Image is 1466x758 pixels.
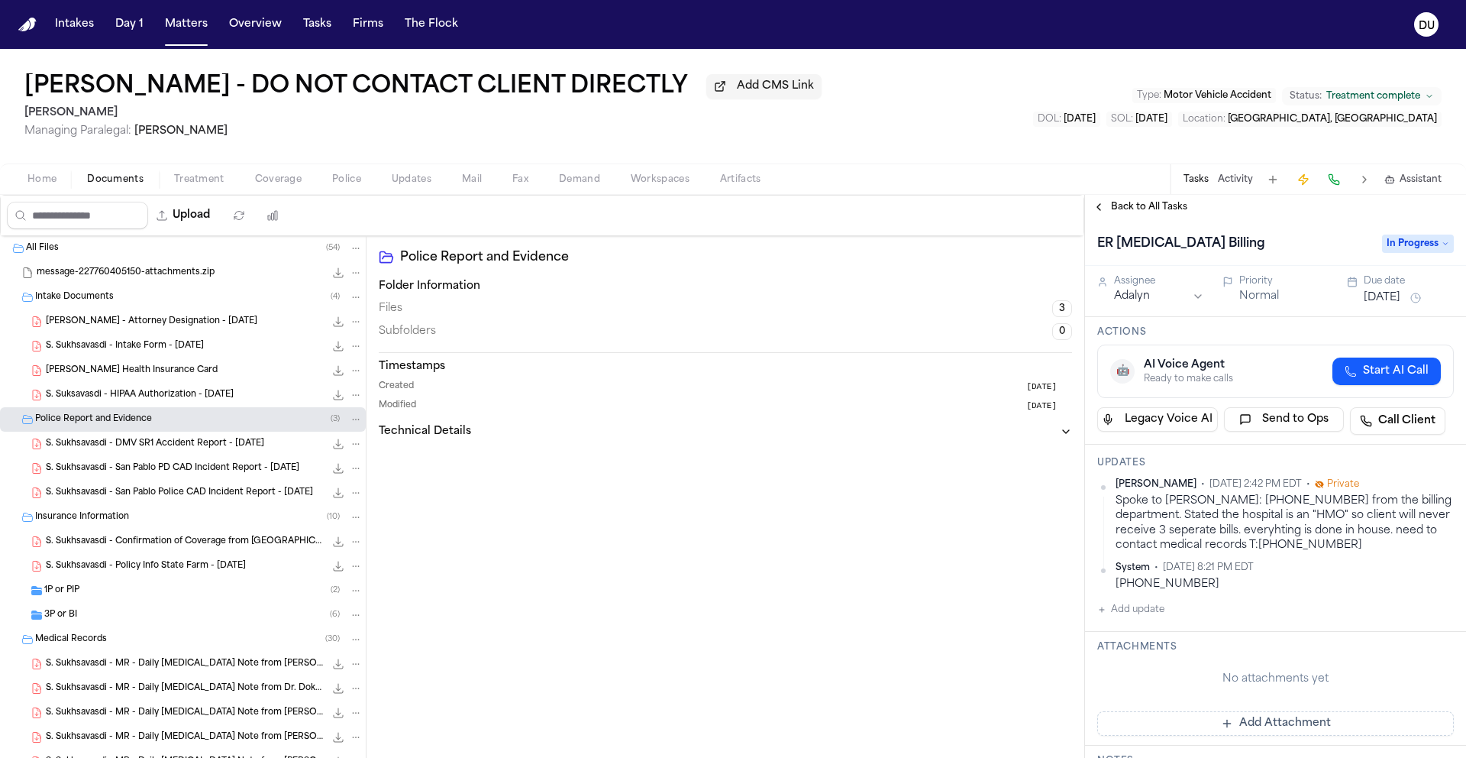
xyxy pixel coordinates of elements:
button: Download S. Suksavasdi - HIPAA Authorization - 5.28.25 [331,387,346,403]
button: [DATE] [1026,381,1072,394]
span: ( 3 ) [331,415,340,423]
h2: [PERSON_NAME] [24,104,822,122]
h3: Technical Details [379,424,471,439]
span: message-227760405150-attachments.zip [37,267,215,280]
span: ( 54 ) [326,244,340,252]
button: Download S. Sukhsavasdi - Intake Form - 5.6.25 [331,339,346,354]
span: In Progress [1382,235,1454,253]
span: ( 4 ) [331,293,340,301]
text: DU [1419,21,1435,31]
button: Add Attachment [1097,711,1454,736]
span: Mail [462,173,482,186]
span: Police [332,173,361,186]
span: Documents [87,173,144,186]
span: • [1306,478,1310,491]
span: All Files [26,242,59,255]
span: Treatment complete [1326,90,1420,102]
span: ( 6 ) [330,611,340,619]
button: Download message-227760405150-attachments.zip [331,265,346,280]
span: Back to All Tasks [1111,201,1187,213]
span: 0 [1052,323,1072,340]
h3: Timestamps [379,359,1072,374]
span: S. Sukhsavasdi - Confirmation of Coverage from [GEOGRAPHIC_DATA] - [DATE] [46,536,325,549]
button: Download S. Sukhsavasdi - Attorney Designation - 5.27.25 [331,314,346,329]
span: Managing Paralegal: [24,125,131,137]
span: Subfolders [379,324,436,339]
button: The Flock [399,11,464,38]
span: Police Report and Evidence [35,413,152,426]
span: Start AI Call [1363,364,1429,379]
span: Intake Documents [35,291,114,304]
button: Change status from Treatment complete [1282,87,1442,105]
span: [GEOGRAPHIC_DATA], [GEOGRAPHIC_DATA] [1228,115,1437,124]
button: Download S. Sukhsavasdi - Kaiser Health Insurance Card [331,363,346,378]
button: Edit matter name [24,73,688,101]
div: Spoke to [PERSON_NAME]: [PHONE_NUMBER] from the billing department. Stated the hospital is an "HM... [1116,494,1454,552]
div: Due date [1364,275,1454,287]
span: SOL : [1111,115,1133,124]
span: ( 10 ) [327,513,340,521]
button: Firms [347,11,389,38]
span: [DATE] [1135,115,1167,124]
a: Matters [159,11,214,38]
button: Overview [223,11,288,38]
span: [PERSON_NAME] [134,125,228,137]
span: S. Sukhsavasdi - MR - Daily [MEDICAL_DATA] Note from [PERSON_NAME] - [DATE] [46,707,325,720]
button: Download S. Sukhsavasdi - Confirmation of Coverage from State Farm - 6.6.25 [331,534,346,549]
button: Download S. Sukhsavasdi - MR - Daily Chiropractic Note from Dr. Dokhanchifar - 6.26.25 [331,681,346,696]
span: • [1201,478,1205,491]
span: Type : [1137,91,1161,100]
button: Day 1 [109,11,150,38]
h1: ER [MEDICAL_DATA] Billing [1091,232,1271,256]
button: Snooze task [1406,289,1425,307]
span: Home [27,173,57,186]
button: Back to All Tasks [1085,201,1195,213]
a: Home [18,18,37,32]
button: Normal [1239,289,1279,304]
button: Legacy Voice AI [1097,407,1218,432]
span: Insurance Information [35,511,129,524]
span: Demand [559,173,600,186]
span: Created [379,381,414,394]
span: S. Suksavasdi - HIPAA Authorization - [DATE] [46,389,234,402]
span: S. Sukhsavasdi - Policy Info State Farm - [DATE] [46,560,246,573]
span: Modified [379,400,416,413]
button: Create Immediate Task [1293,169,1314,190]
span: [PERSON_NAME] [1116,478,1196,491]
span: S. Sukhsavasdi - Intake Form - [DATE] [46,340,204,353]
button: Download S. Sukhsavasdi - MR - Daily Chiropractic Note from Dr. Armaan Golchehreh - 7.18.25 [331,656,346,672]
span: [PERSON_NAME] - Attorney Designation - [DATE] [46,316,257,329]
div: AI Voice Agent [1144,358,1233,373]
button: Edit SOL: 2027-05-06 [1106,112,1172,127]
button: Start AI Call [1332,358,1441,385]
button: Edit DOL: 2025-05-06 [1033,112,1100,127]
button: Tasks [297,11,337,38]
button: Technical Details [379,424,1072,439]
span: • [1154,562,1158,574]
span: Files [379,301,402,316]
span: Motor Vehicle Accident [1164,91,1271,100]
button: [DATE] [1364,290,1400,306]
div: No attachments yet [1097,672,1454,687]
span: [DATE] 8:21 PM EDT [1163,562,1254,574]
h3: Attachments [1097,641,1454,653]
span: Status: [1290,90,1322,102]
span: 1P or PIP [44,585,79,598]
a: Intakes [49,11,100,38]
div: Assignee [1114,275,1204,287]
div: [PHONE_NUMBER] [1116,577,1454,591]
span: 🤖 [1116,364,1129,379]
button: Add Task [1262,169,1284,190]
button: Download S. Sukhsavasdi - MR - Daily Chiropractic Note from Dr. Golchehreh - 5.29.25 [331,705,346,721]
span: S. Sukhsavasdi - MR - Daily [MEDICAL_DATA] Note from [PERSON_NAME] - [DATE] [46,658,325,671]
button: Edit Type: Motor Vehicle Accident [1132,88,1276,103]
span: [PERSON_NAME] Health Insurance Card [46,364,218,377]
span: System [1116,562,1150,574]
span: 3P or BI [44,609,77,622]
span: Medical Records [35,633,107,646]
div: Ready to make calls [1144,373,1233,385]
span: Treatment [174,173,224,186]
